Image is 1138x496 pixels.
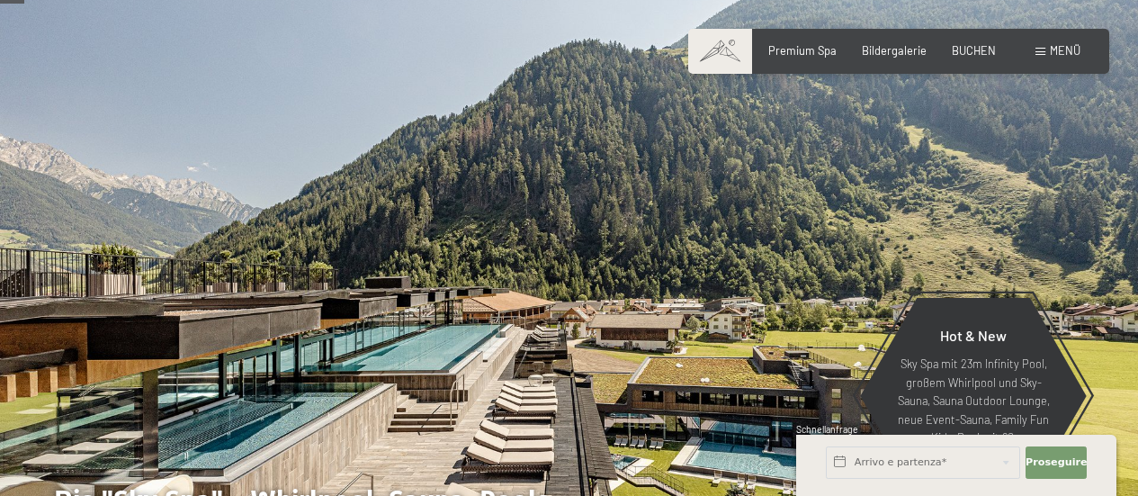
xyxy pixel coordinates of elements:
span: Menü [1050,43,1080,58]
a: Hot & New Sky Spa mit 23m Infinity Pool, großem Whirlpool und Sky-Sauna, Sauna Outdoor Lounge, ne... [859,297,1088,495]
a: BUCHEN [952,43,996,58]
a: Premium Spa [768,43,837,58]
span: Schnellanfrage [796,424,858,435]
p: Sky Spa mit 23m Infinity Pool, großem Whirlpool und Sky-Sauna, Sauna Outdoor Lounge, neue Event-S... [895,355,1052,465]
button: Proseguire [1026,446,1087,479]
span: Hot & New [940,327,1007,344]
font: Proseguire [1026,456,1088,468]
a: Bildergalerie [862,43,927,58]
